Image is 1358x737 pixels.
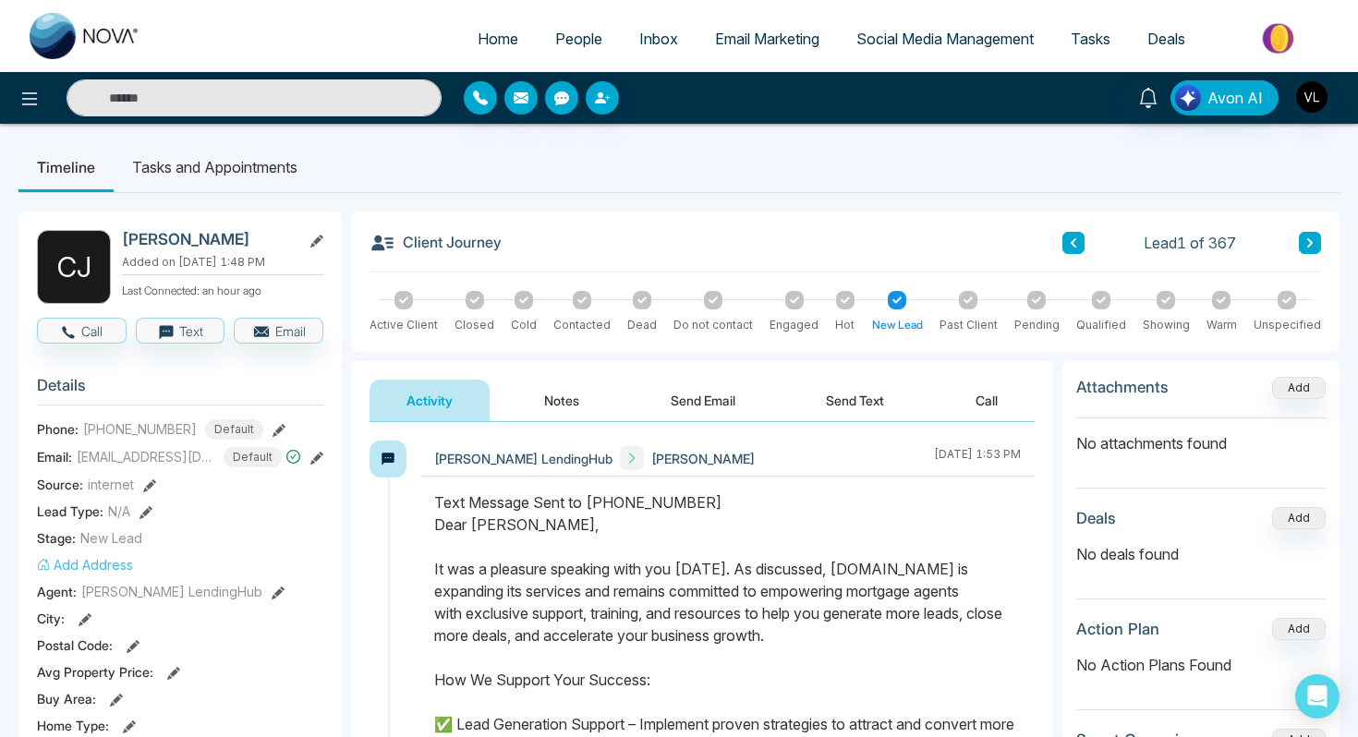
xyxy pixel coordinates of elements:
[37,230,111,304] div: C J
[37,609,65,628] span: City :
[370,230,502,256] h3: Client Journey
[88,475,134,494] span: internet
[838,21,1052,56] a: Social Media Management
[1144,232,1236,254] span: Lead 1 of 367
[37,376,323,405] h3: Details
[1272,507,1326,529] button: Add
[1014,317,1060,333] div: Pending
[37,662,153,682] span: Avg Property Price :
[1076,654,1326,676] p: No Action Plans Found
[1076,620,1159,638] h3: Action Plan
[1170,80,1279,115] button: Avon AI
[1206,317,1237,333] div: Warm
[1143,317,1190,333] div: Showing
[934,446,1021,470] div: [DATE] 1:53 PM
[37,447,72,466] span: Email:
[1272,618,1326,640] button: Add
[370,317,438,333] div: Active Client
[553,317,611,333] div: Contacted
[80,528,142,548] span: New Lead
[651,449,755,468] span: [PERSON_NAME]
[37,528,76,548] span: Stage:
[1076,509,1116,527] h3: Deals
[108,501,130,521] span: N/A
[639,30,678,48] span: Inbox
[697,21,838,56] a: Email Marketing
[856,30,1034,48] span: Social Media Management
[455,317,494,333] div: Closed
[81,582,262,601] span: [PERSON_NAME] LendingHub
[939,380,1035,421] button: Call
[555,30,602,48] span: People
[370,380,490,421] button: Activity
[1296,81,1328,113] img: User Avatar
[459,21,537,56] a: Home
[37,419,79,439] span: Phone:
[940,317,998,333] div: Past Client
[507,380,616,421] button: Notes
[136,318,225,344] button: Text
[1295,674,1340,719] div: Open Intercom Messenger
[1213,18,1347,59] img: Market-place.gif
[673,317,753,333] div: Do not contact
[37,635,113,655] span: Postal Code :
[770,317,818,333] div: Engaged
[122,254,323,271] p: Added on [DATE] 1:48 PM
[77,447,215,466] span: [EMAIL_ADDRESS][DOMAIN_NAME]
[621,21,697,56] a: Inbox
[1254,317,1321,333] div: Unspecified
[37,501,103,521] span: Lead Type:
[205,419,263,440] span: Default
[434,449,612,468] span: [PERSON_NAME] LendingHub
[37,475,83,494] span: Source:
[1076,317,1126,333] div: Qualified
[1175,85,1201,111] img: Lead Flow
[122,279,323,299] p: Last Connected: an hour ago
[37,582,77,601] span: Agent:
[634,380,772,421] button: Send Email
[872,317,923,333] div: New Lead
[30,13,140,59] img: Nova CRM Logo
[1052,21,1129,56] a: Tasks
[1076,418,1326,454] p: No attachments found
[627,317,657,333] div: Dead
[37,716,109,735] span: Home Type :
[537,21,621,56] a: People
[1272,377,1326,399] button: Add
[18,142,114,192] li: Timeline
[835,317,855,333] div: Hot
[1071,30,1110,48] span: Tasks
[114,142,316,192] li: Tasks and Appointments
[37,689,96,708] span: Buy Area :
[1147,30,1185,48] span: Deals
[37,555,133,574] button: Add Address
[715,30,819,48] span: Email Marketing
[478,30,518,48] span: Home
[1129,21,1204,56] a: Deals
[37,318,127,344] button: Call
[234,318,323,344] button: Email
[789,380,921,421] button: Send Text
[1272,379,1326,394] span: Add
[83,419,197,439] span: [PHONE_NUMBER]
[1076,543,1326,565] p: No deals found
[1076,378,1169,396] h3: Attachments
[122,230,294,248] h2: [PERSON_NAME]
[511,317,537,333] div: Cold
[224,447,282,467] span: Default
[1207,87,1263,109] span: Avon AI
